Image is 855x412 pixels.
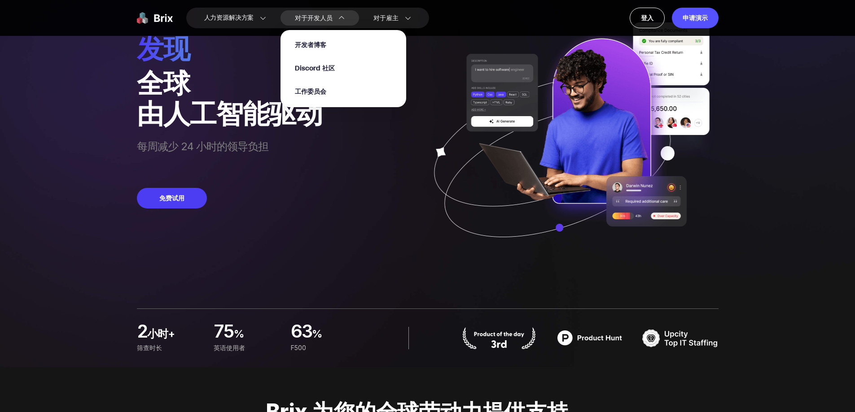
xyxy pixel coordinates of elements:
[295,63,335,73] a: Discord 社区
[373,13,398,23] font: 对于雇主
[295,87,326,96] a: 工作委员会
[290,320,312,342] font: 63
[137,344,162,351] font: 筛查时长
[312,327,322,340] font: %
[137,97,322,130] font: 由人工智能驱动
[461,327,537,349] img: 产品搜寻徽章
[295,13,332,23] font: 对于开发人员
[137,188,207,208] button: 免费试用
[137,32,190,65] font: 发现
[137,320,147,342] font: 2
[147,327,175,340] font: 小时+
[418,22,719,264] img: 人工智能生成
[295,64,335,73] font: Discord 社区
[642,327,719,349] img: 顶级 IT 人员配备
[137,140,268,153] font: 每周减少 24 小时的领导负担
[234,327,244,340] font: %
[630,8,665,28] a: 登入
[137,67,190,99] font: 全球
[214,320,234,342] font: 75
[552,327,628,349] img: 产品搜寻徽章
[290,344,306,351] font: F500
[683,14,707,22] font: 申请演示
[641,14,653,22] font: 登入
[159,194,184,202] font: 免费试用
[295,40,326,50] a: 开发者博客
[204,13,254,22] font: 人力资源解决方案
[214,344,245,351] font: 英语使用者
[672,8,718,28] a: 申请演示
